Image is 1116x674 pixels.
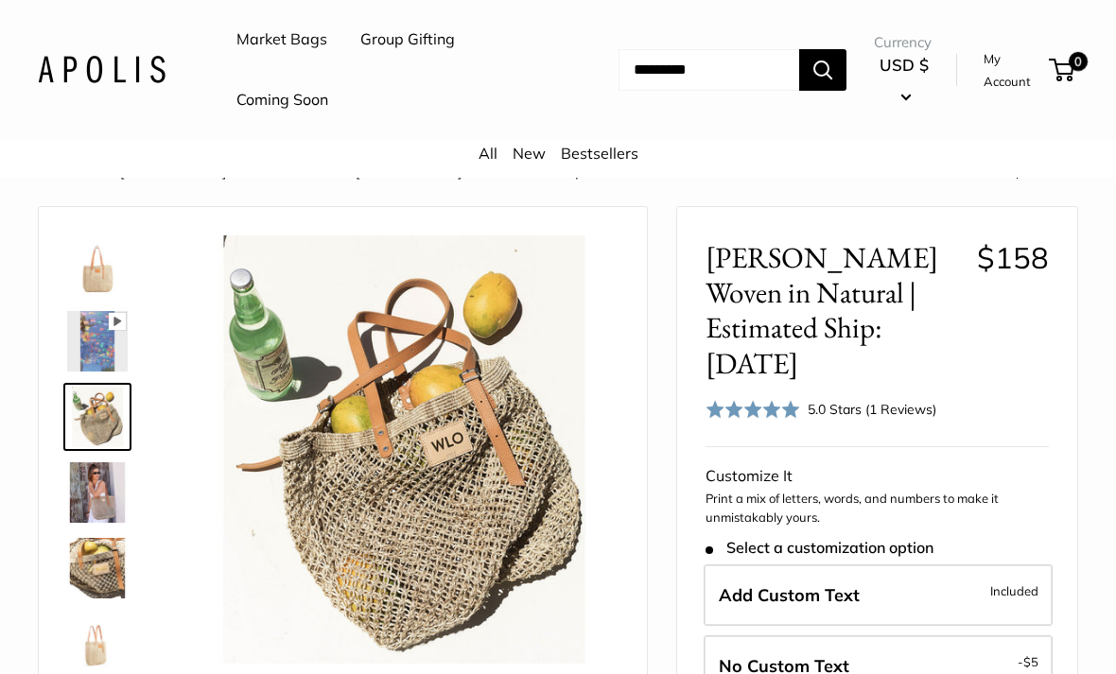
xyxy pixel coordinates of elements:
img: Mercado Woven in Natural | Estimated Ship: Oct. 19th [190,235,619,664]
img: Mercado Woven in Natural | Estimated Ship: Oct. 19th [67,462,128,523]
a: The [PERSON_NAME] Woven Collection [94,164,337,181]
img: Mercado Woven in Natural | Estimated Ship: Oct. 19th [67,538,128,598]
a: Mercado Woven in Natural | Estimated Ship: Oct. 19th [63,534,131,602]
a: Home [38,164,75,181]
span: [PERSON_NAME] Woven in Natural | Estimated Ship: [DATE] [706,240,963,381]
a: Coming Soon [236,86,328,114]
span: [PERSON_NAME] Woven in Natural | Estimated ... [356,164,655,181]
a: My Account [984,47,1042,94]
div: Customize It [706,462,1049,491]
a: New [513,144,546,163]
span: 0 [1069,52,1088,71]
a: Mercado Woven in Natural | Estimated Ship: Oct. 19th [63,458,131,527]
img: Mercado Woven in Natural | Estimated Ship: Oct. 19th [67,387,128,447]
span: USD $ [880,55,929,75]
span: $5 [1023,654,1038,669]
a: Prev [957,164,999,181]
a: All [479,144,497,163]
a: Group Gifting [360,26,455,54]
span: - [1018,650,1038,673]
a: 0 [1051,59,1074,81]
div: 5.0 Stars (1 Reviews) [706,395,936,423]
a: Next [1036,164,1078,181]
a: Market Bags [236,26,327,54]
span: $158 [977,239,1049,276]
a: Mercado Woven in Natural | Estimated Ship: Oct. 19th [63,383,131,451]
img: Mercado Woven in Natural | Estimated Ship: Oct. 19th [67,311,128,372]
img: Mercado Woven in Natural | Estimated Ship: Oct. 19th [67,235,128,296]
div: 5.0 Stars (1 Reviews) [808,399,936,420]
a: Mercado Woven in Natural | Estimated Ship: Oct. 19th [63,232,131,300]
a: Bestsellers [561,144,638,163]
img: Apolis [38,56,166,83]
input: Search... [619,49,799,91]
label: Add Custom Text [704,564,1053,627]
button: USD $ [874,50,934,111]
a: Mercado Woven in Natural | Estimated Ship: Oct. 19th [63,307,131,375]
p: Print a mix of letters, words, and numbers to make it unmistakably yours. [706,490,1049,527]
span: Select a customization option [706,539,933,557]
iframe: Sign Up via Text for Offers [15,602,202,659]
span: Add Custom Text [719,584,860,606]
span: Included [990,579,1038,602]
button: Search [799,49,846,91]
span: Currency [874,29,934,56]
